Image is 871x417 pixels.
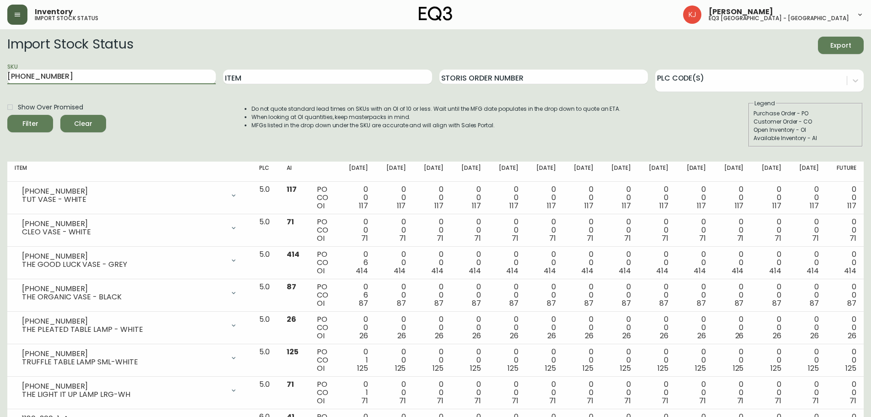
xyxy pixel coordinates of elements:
div: THE GOOD LUCK VASE - GREY [22,260,224,269]
div: PO CO [317,315,331,340]
div: 0 0 [758,283,781,308]
div: [PHONE_NUMBER]THE LIGHT IT UP LAMP LRG-WH [15,380,245,401]
div: 0 0 [571,250,593,275]
span: 117 [584,200,593,211]
span: 125 [545,363,556,374]
span: 414 [287,249,299,260]
div: 0 0 [796,218,819,243]
div: 0 0 [458,348,481,373]
span: 125 [657,363,668,374]
span: 125 [808,363,819,374]
div: 0 0 [608,185,631,210]
div: 0 0 [571,283,593,308]
div: 0 0 [571,315,593,340]
div: PO CO [317,283,331,308]
span: OI [317,233,325,244]
div: 0 0 [834,380,856,405]
div: 0 0 [646,218,668,243]
span: 87 [697,298,706,309]
div: 0 0 [420,218,443,243]
span: OI [317,265,325,276]
div: 0 0 [383,283,406,308]
div: 0 6 [345,283,368,308]
div: 0 0 [608,250,631,275]
span: 117 [735,200,744,211]
div: 0 0 [571,185,593,210]
div: [PHONE_NUMBER]THE PLEATED TABLE LAMP - WHITE [15,315,245,336]
span: OI [317,395,325,406]
div: 0 0 [496,283,518,308]
span: 125 [470,363,481,374]
span: 125 [508,363,518,374]
span: 87 [772,298,781,309]
h5: import stock status [35,16,98,21]
th: [DATE] [676,162,713,182]
div: 0 0 [683,250,706,275]
div: 0 0 [834,315,856,340]
span: 414 [732,265,744,276]
span: 117 [287,184,297,195]
div: 0 1 [345,380,368,405]
span: 71 [850,395,856,406]
span: 414 [769,265,781,276]
div: 0 0 [533,283,556,308]
div: 0 0 [646,250,668,275]
span: 71 [624,395,631,406]
div: PO CO [317,185,331,210]
span: 26 [359,330,368,341]
span: 125 [287,347,299,357]
div: 0 0 [420,380,443,405]
div: [PHONE_NUMBER]TRUFFLE TABLE LAMP SML-WHITE [15,348,245,368]
div: 0 0 [721,380,743,405]
span: 26 [287,314,296,325]
span: Clear [68,118,99,130]
span: 71 [699,395,706,406]
div: Purchase Order - PO [753,109,858,118]
div: 0 0 [571,380,593,405]
th: PLC [252,162,279,182]
td: 5.0 [252,247,279,279]
div: 0 0 [383,250,406,275]
span: 87 [810,298,819,309]
div: 0 0 [758,315,781,340]
div: 0 0 [533,380,556,405]
span: 71 [437,395,444,406]
span: Inventory [35,8,73,16]
span: 71 [737,233,744,244]
div: 0 0 [646,283,668,308]
span: 26 [510,330,518,341]
div: 0 0 [683,348,706,373]
h5: eq3 [GEOGRAPHIC_DATA] - [GEOGRAPHIC_DATA] [709,16,849,21]
span: 125 [357,363,368,374]
div: 0 0 [420,185,443,210]
div: [PHONE_NUMBER]TUT VASE - WHITE [15,185,245,206]
span: 87 [547,298,556,309]
div: 0 0 [496,250,518,275]
div: 0 0 [758,185,781,210]
span: 71 [474,395,481,406]
span: 87 [735,298,744,309]
td: 5.0 [252,344,279,377]
div: 0 0 [721,185,743,210]
div: THE ORGANIC VASE - BLACK [22,293,224,301]
div: 0 0 [383,218,406,243]
div: 0 0 [721,315,743,340]
span: 71 [587,395,593,406]
td: 5.0 [252,279,279,312]
div: 0 0 [721,218,743,243]
span: 26 [585,330,593,341]
div: Customer Order - CO [753,118,858,126]
div: 0 0 [608,218,631,243]
span: 87 [359,298,368,309]
span: 71 [549,395,556,406]
div: 0 0 [533,348,556,373]
span: 71 [775,395,781,406]
th: [DATE] [526,162,563,182]
span: 87 [847,298,856,309]
div: 0 6 [345,250,368,275]
span: 71 [662,395,668,406]
span: [PERSON_NAME] [709,8,773,16]
div: Filter [22,118,38,130]
span: 414 [356,265,368,276]
div: 0 0 [834,283,856,308]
